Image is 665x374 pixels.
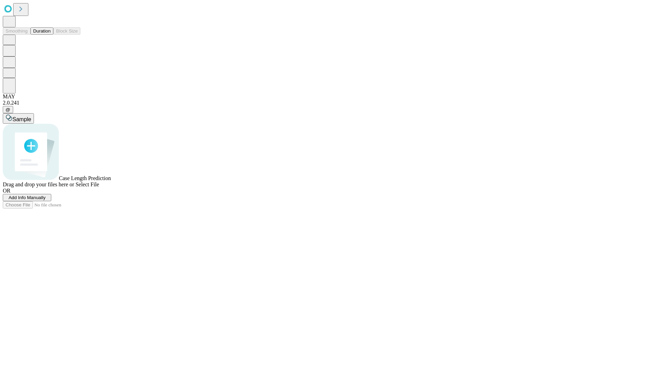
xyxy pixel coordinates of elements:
[9,195,46,200] span: Add Info Manually
[6,107,10,112] span: @
[30,27,53,35] button: Duration
[12,116,31,122] span: Sample
[3,27,30,35] button: Smoothing
[59,175,111,181] span: Case Length Prediction
[3,100,662,106] div: 2.0.241
[3,188,10,194] span: OR
[3,106,13,113] button: @
[53,27,80,35] button: Block Size
[3,93,662,100] div: MAY
[76,181,99,187] span: Select File
[3,113,34,124] button: Sample
[3,194,51,201] button: Add Info Manually
[3,181,74,187] span: Drag and drop your files here or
